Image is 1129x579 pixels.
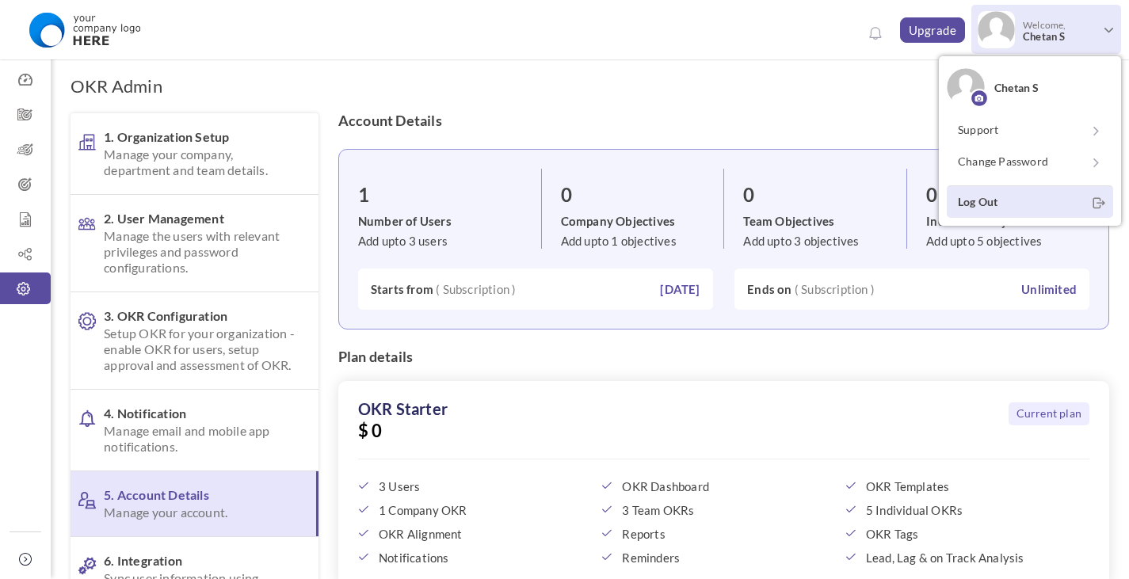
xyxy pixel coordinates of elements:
label: Unlimited [1021,281,1077,297]
span: Setup OKR for your organization - enable OKR for users, setup approval and assessment of OKR. [104,326,296,373]
a: Change Password [947,146,1113,177]
span: 3. OKR Configuration [104,308,296,373]
h4: Account Details [338,113,1109,129]
label: Company Objectives [561,213,724,229]
label: Number of Users [358,213,541,229]
span: 3 Users [379,479,588,493]
span: OKR Templates [866,479,1075,493]
h3: 0 [561,185,724,205]
span: Manage your company, department and team details. [104,147,296,178]
span: 1. Organization Setup [104,129,296,178]
span: $ 0 [358,423,1089,459]
a: Notifications [863,21,888,46]
span: OKR Tags [866,527,1075,541]
span: ( Subscription ) [436,281,516,297]
span: Manage your account. [104,505,294,520]
span: Welcome, [1015,11,1101,51]
span: Notifications [379,550,588,565]
label: [DATE] [660,281,700,297]
span: Add upto 1 objectives [561,234,677,248]
span: Manage email and mobile app notifications. [104,423,296,455]
span: 5 Individual OKRs [866,503,1075,517]
span: Chetan S [1023,31,1097,43]
span: Lead, Lag & on Track Analysis [866,550,1075,565]
span: Add upto 3 users [358,234,448,248]
a: Photo Welcome,Chetan S [971,5,1121,51]
a: Upgrade [900,17,966,43]
b: Starts from [371,282,433,296]
span: Add upto 5 objectives [926,234,1042,248]
span: OKR Dashboard [622,479,831,493]
span: Manage the users with relevant privileges and password configurations. [104,228,296,276]
label: OKR Starter [358,401,448,417]
label: Team Objectives [743,213,906,229]
span: 3 Team OKRs [622,503,831,517]
img: Photo [978,11,1015,48]
h3: 0 [743,185,906,205]
b: Ends on [747,282,791,296]
span: 5. Account Details [104,487,294,520]
span: Reminders [622,550,831,565]
a: Log Out [947,185,1113,218]
span: OKR Alignment [379,527,588,541]
img: Logo [18,10,151,50]
img: Chetan S [947,68,985,106]
h3: 0 [926,185,1089,205]
span: 1 Company OKR [379,503,588,517]
span: Add upto 3 objectives [743,234,859,248]
label: Individual Objectives [926,213,1089,229]
span: 2. User Management [104,211,296,276]
span: 4. Notification [104,406,296,455]
img: Profile image [970,86,989,110]
h3: 1 [358,185,541,205]
span: Reports [622,527,831,541]
a: Support [947,114,1113,146]
span: Chetan S [994,81,1039,94]
h1: OKR Admin [71,75,162,97]
h4: Plan details [338,349,1109,365]
span: ( Subscription ) [795,281,875,297]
